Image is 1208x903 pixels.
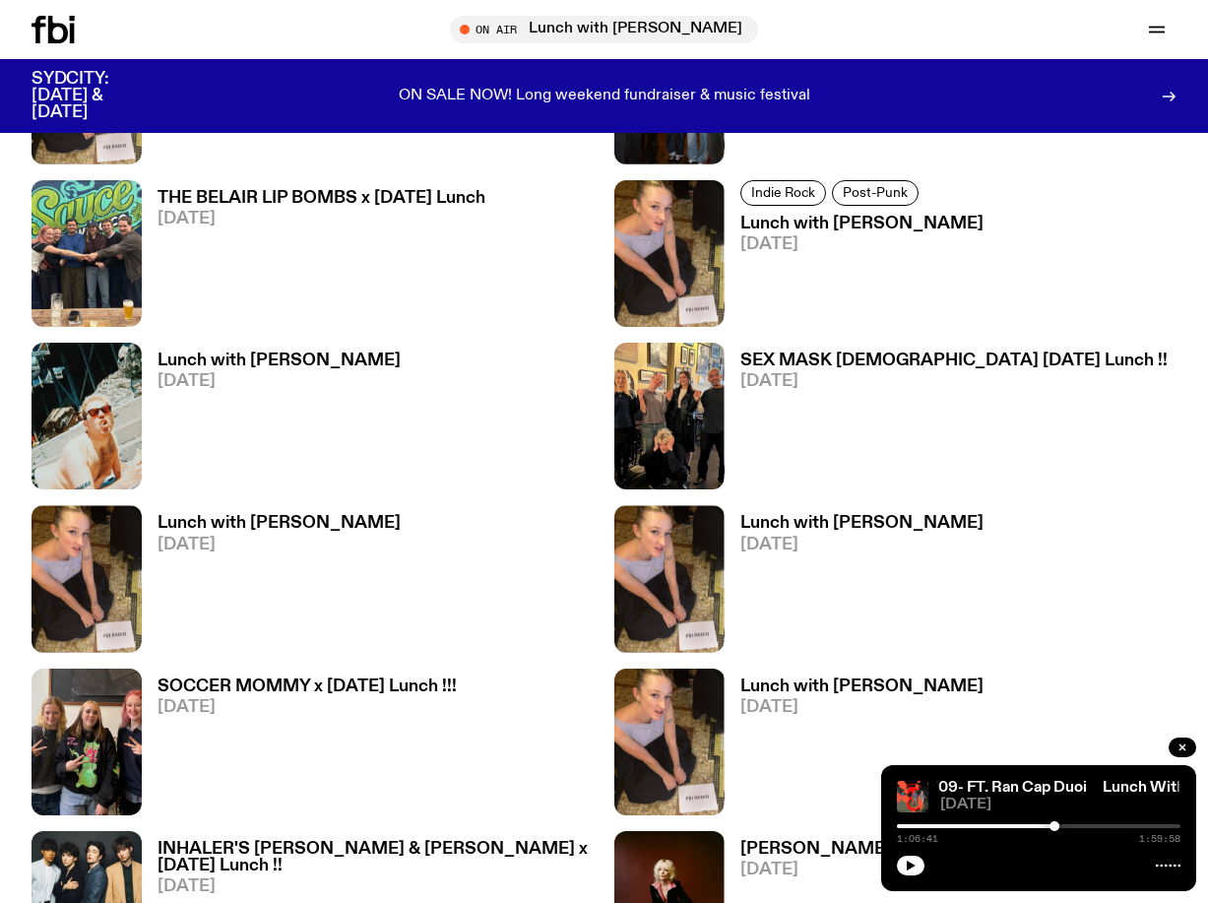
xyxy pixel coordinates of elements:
[142,678,457,815] a: SOCCER MOMMY x [DATE] Lunch !!![DATE]
[614,505,725,652] img: SLC lunch cover
[142,190,485,327] a: THE BELAIR LIP BOMBS x [DATE] Lunch[DATE]
[740,537,984,553] span: [DATE]
[897,834,938,844] span: 1:06:41
[158,841,595,874] h3: INHALER'S [PERSON_NAME] & [PERSON_NAME] x [DATE] Lunch !!
[614,669,725,815] img: SLC lunch cover
[158,699,457,716] span: [DATE]
[740,216,984,232] h3: Lunch with [PERSON_NAME]
[158,353,401,369] h3: Lunch with [PERSON_NAME]
[740,353,1168,369] h3: SEX MASK [DEMOGRAPHIC_DATA] [DATE] Lunch !!
[740,515,984,532] h3: Lunch with [PERSON_NAME]
[158,211,485,227] span: [DATE]
[940,798,1180,812] span: [DATE]
[399,88,810,105] p: ON SALE NOW! Long weekend fundraiser & music festival
[158,537,401,553] span: [DATE]
[158,678,457,695] h3: SOCCER MOMMY x [DATE] Lunch !!!
[740,699,984,716] span: [DATE]
[158,190,485,207] h3: THE BELAIR LIP BOMBS x [DATE] Lunch
[614,180,725,327] img: SLC lunch cover
[725,515,984,652] a: Lunch with [PERSON_NAME][DATE]
[32,505,142,652] img: SLC lunch cover
[725,353,1168,489] a: SEX MASK [DEMOGRAPHIC_DATA] [DATE] Lunch !![DATE]
[740,236,984,253] span: [DATE]
[32,71,158,121] h3: SYDCITY: [DATE] & [DATE]
[725,678,984,815] a: Lunch with [PERSON_NAME][DATE]
[142,353,401,489] a: Lunch with [PERSON_NAME][DATE]
[1139,834,1180,844] span: 1:59:58
[740,862,1033,878] span: [DATE]
[142,515,401,652] a: Lunch with [PERSON_NAME][DATE]
[740,373,1168,390] span: [DATE]
[725,216,984,327] a: Lunch with [PERSON_NAME][DATE]
[843,185,908,200] span: Post-Punk
[740,678,984,695] h3: Lunch with [PERSON_NAME]
[740,841,1033,858] h3: [PERSON_NAME] x [DATE] Lunch !!
[158,878,595,895] span: [DATE]
[158,373,401,390] span: [DATE]
[751,185,815,200] span: Indie Rock
[832,180,919,206] a: Post-Punk
[702,780,1087,796] a: Lunch With [PERSON_NAME] 6/09- FT. Ran Cap Duoi
[740,180,826,206] a: Indie Rock
[158,515,401,532] h3: Lunch with [PERSON_NAME]
[450,16,758,43] button: On AirLunch with [PERSON_NAME]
